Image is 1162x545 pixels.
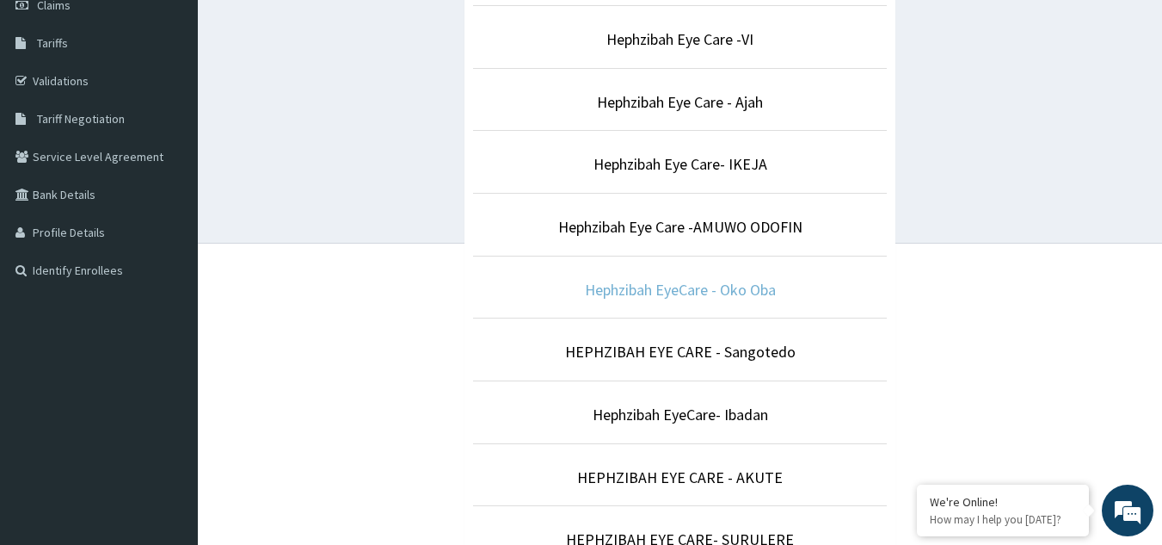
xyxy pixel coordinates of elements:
p: How may I help you today? [930,512,1076,527]
a: Hephzibah Eye Care- IKEJA [593,154,767,174]
a: Hephzibah Eye Care -VI [606,29,753,49]
a: Hephzibah Eye Care -AMUWO ODOFIN [558,217,802,237]
a: Hephzibah Eye Care - Ajah [597,92,763,112]
span: Tariff Negotiation [37,111,125,127]
a: Hephzibah EyeCare- Ibadan [593,405,768,424]
a: HEPHZIBAH EYE CARE - AKUTE [577,468,783,487]
div: We're Online! [930,494,1076,510]
a: HEPHZIBAH EYE CARE - Sangotedo [565,342,796,362]
span: Tariffs [37,35,68,51]
a: Hephzibah EyeCare - Oko Oba [585,280,776,300]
